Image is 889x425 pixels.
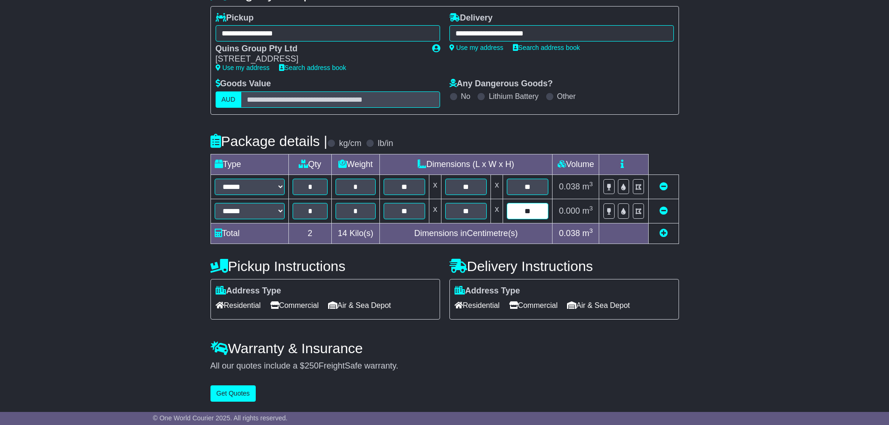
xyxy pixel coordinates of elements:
td: Volume [553,154,599,174]
div: All our quotes include a $ FreightSafe warranty. [210,361,679,371]
span: 14 [338,229,347,238]
span: Air & Sea Depot [328,298,391,313]
span: m [582,206,593,216]
td: Dimensions in Centimetre(s) [379,223,553,244]
td: x [491,199,503,223]
h4: Pickup Instructions [210,258,440,274]
a: Search address book [279,64,346,71]
td: x [429,199,441,223]
a: Remove this item [659,182,668,191]
label: Other [557,92,576,101]
label: Delivery [449,13,493,23]
a: Use my address [216,64,270,71]
h4: Warranty & Insurance [210,341,679,356]
td: 2 [288,223,332,244]
span: Commercial [509,298,558,313]
a: Remove this item [659,206,668,216]
td: Qty [288,154,332,174]
span: 250 [305,361,319,370]
a: Search address book [513,44,580,51]
span: 0.000 [559,206,580,216]
label: kg/cm [339,139,361,149]
label: Goods Value [216,79,271,89]
sup: 3 [589,227,593,234]
div: Quins Group Pty Ltd [216,44,423,54]
label: Address Type [455,286,520,296]
label: Any Dangerous Goods? [449,79,553,89]
h4: Delivery Instructions [449,258,679,274]
a: Add new item [659,229,668,238]
td: x [491,174,503,199]
td: x [429,174,441,199]
div: [STREET_ADDRESS] [216,54,423,64]
td: Dimensions (L x W x H) [379,154,553,174]
span: © One World Courier 2025. All rights reserved. [153,414,288,422]
span: 0.038 [559,182,580,191]
td: Total [210,223,288,244]
label: No [461,92,470,101]
button: Get Quotes [210,385,256,402]
sup: 3 [589,181,593,188]
span: Residential [455,298,500,313]
span: Commercial [270,298,319,313]
label: Lithium Battery [489,92,539,101]
sup: 3 [589,205,593,212]
label: AUD [216,91,242,108]
td: Type [210,154,288,174]
label: Address Type [216,286,281,296]
td: Weight [332,154,380,174]
h4: Package details | [210,133,328,149]
span: m [582,182,593,191]
label: lb/in [378,139,393,149]
span: Air & Sea Depot [567,298,630,313]
td: Kilo(s) [332,223,380,244]
span: 0.038 [559,229,580,238]
span: m [582,229,593,238]
a: Use my address [449,44,504,51]
span: Residential [216,298,261,313]
label: Pickup [216,13,254,23]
